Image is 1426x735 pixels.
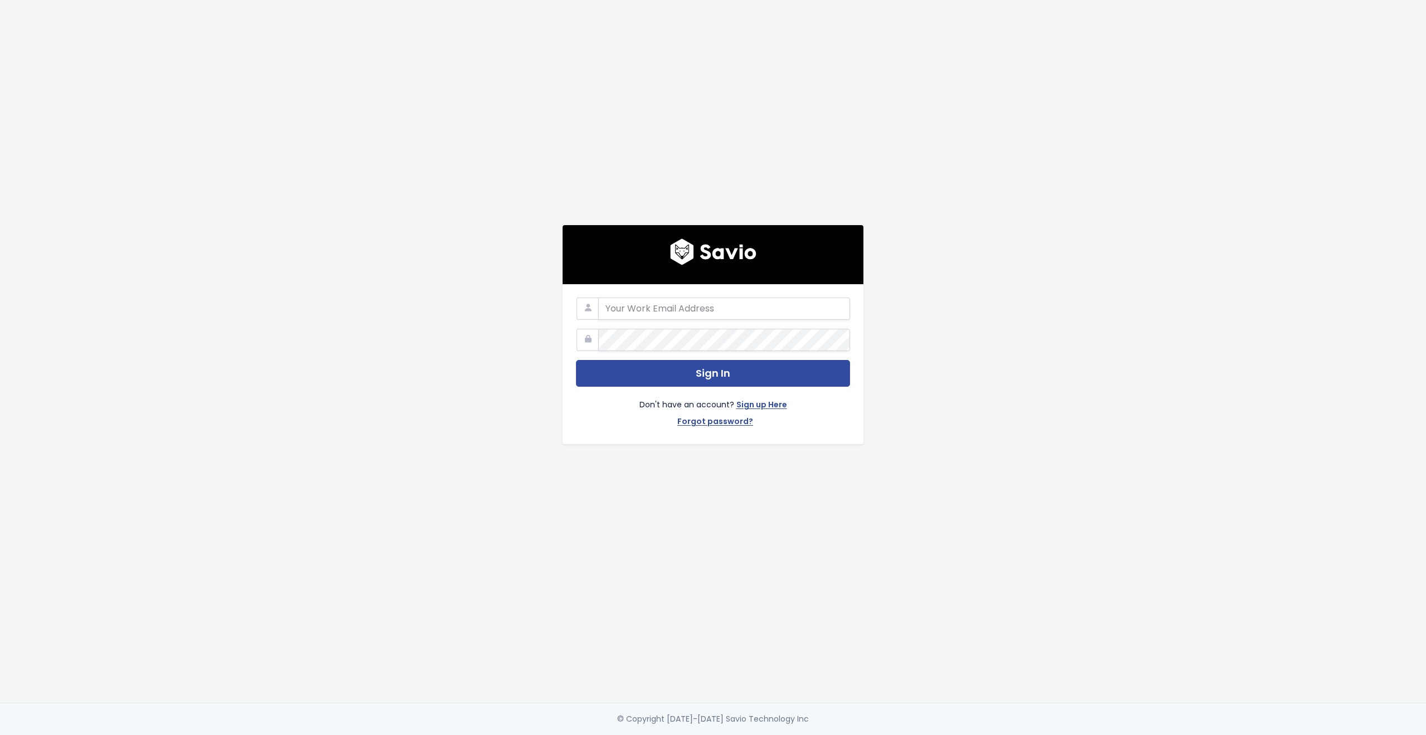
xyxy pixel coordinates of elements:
img: logo600x187.a314fd40982d.png [670,238,756,265]
div: © Copyright [DATE]-[DATE] Savio Technology Inc [617,712,809,726]
a: Forgot password? [677,415,753,431]
input: Your Work Email Address [598,298,850,320]
a: Sign up Here [736,398,787,414]
button: Sign In [576,360,850,387]
div: Don't have an account? [576,387,850,430]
